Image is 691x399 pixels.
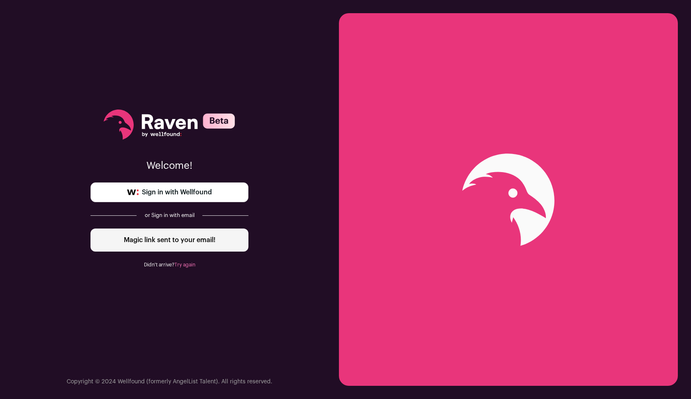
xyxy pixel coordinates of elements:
[67,378,272,386] p: Copyright © 2024 Wellfound (formerly AngelList Talent). All rights reserved.
[90,229,248,252] div: Magic link sent to your email!
[90,261,248,268] div: Didn't arrive?
[127,189,139,195] img: wellfound-symbol-flush-black-fb3c872781a75f747ccb3a119075da62bfe97bd399995f84a933054e44a575c4.png
[142,187,212,197] span: Sign in with Wellfound
[90,159,248,173] p: Welcome!
[90,182,248,202] a: Sign in with Wellfound
[174,262,195,267] a: Try again
[143,212,196,219] div: or Sign in with email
